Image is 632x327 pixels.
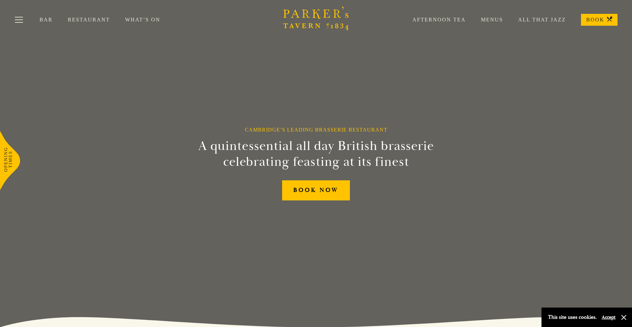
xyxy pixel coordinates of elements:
p: This site uses cookies. [548,312,597,322]
a: BOOK NOW [282,180,350,200]
h2: A quintessential all day British brasserie celebrating feasting at its finest [166,138,466,170]
button: Close and accept [620,314,627,321]
button: Accept [602,314,616,320]
h1: Cambridge’s Leading Brasserie Restaurant [245,127,387,133]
